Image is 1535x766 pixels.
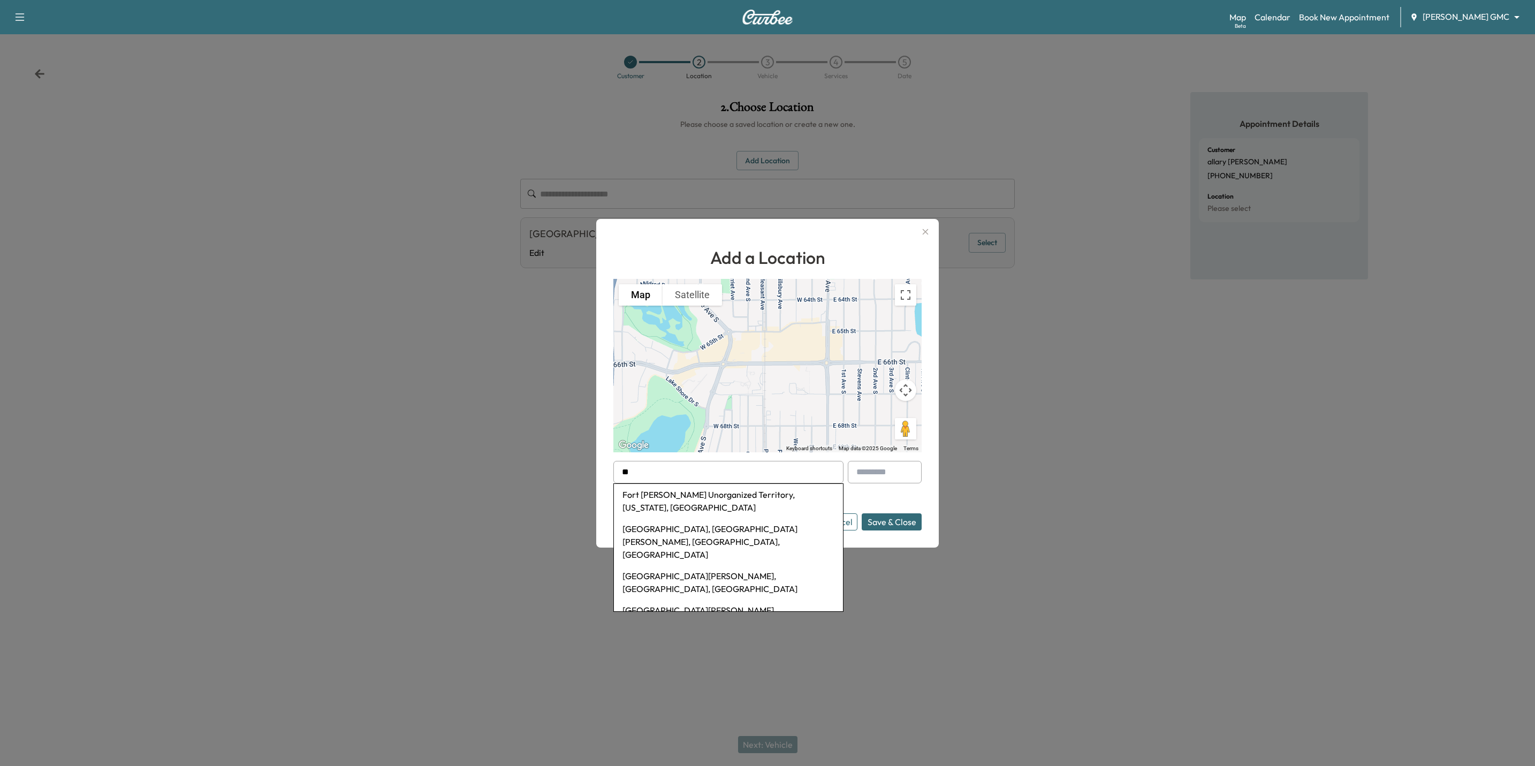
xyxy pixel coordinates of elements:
[613,245,922,270] h1: Add a Location
[786,445,832,452] button: Keyboard shortcuts
[614,565,843,600] li: [GEOGRAPHIC_DATA][PERSON_NAME], [GEOGRAPHIC_DATA], [GEOGRAPHIC_DATA]
[614,600,843,647] li: [GEOGRAPHIC_DATA][PERSON_NAME], [GEOGRAPHIC_DATA][PERSON_NAME], [GEOGRAPHIC_DATA], [GEOGRAPHIC_DATA]
[1299,11,1389,24] a: Book New Appointment
[903,445,918,451] a: Terms (opens in new tab)
[742,10,793,25] img: Curbee Logo
[895,380,916,401] button: Map camera controls
[616,438,651,452] a: Open this area in Google Maps (opens a new window)
[862,513,922,530] button: Save & Close
[1235,22,1246,30] div: Beta
[895,284,916,306] button: Toggle fullscreen view
[1229,11,1246,24] a: MapBeta
[1255,11,1290,24] a: Calendar
[1423,11,1509,23] span: [PERSON_NAME] GMC
[619,284,663,306] button: Show street map
[614,518,843,565] li: [GEOGRAPHIC_DATA], [GEOGRAPHIC_DATA][PERSON_NAME], [GEOGRAPHIC_DATA], [GEOGRAPHIC_DATA]
[839,445,897,451] span: Map data ©2025 Google
[614,484,843,518] li: Fort [PERSON_NAME] Unorganized Territory, [US_STATE], [GEOGRAPHIC_DATA]
[616,438,651,452] img: Google
[663,284,722,306] button: Show satellite imagery
[895,418,916,439] button: Drag Pegman onto the map to open Street View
